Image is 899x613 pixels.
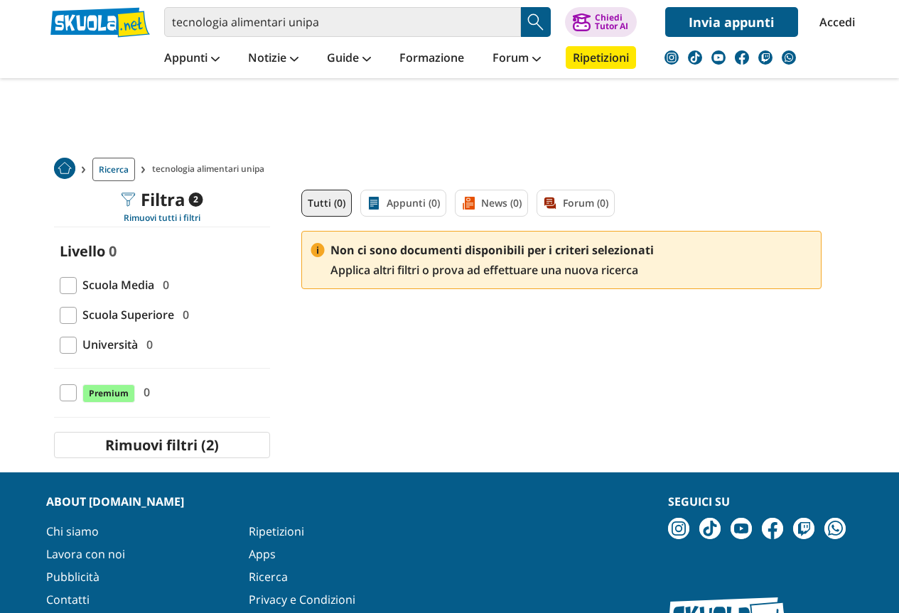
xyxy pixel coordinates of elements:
[688,50,702,65] img: tiktok
[109,242,117,261] span: 0
[566,46,636,69] a: Ripetizioni
[54,432,270,458] button: Rimuovi filtri (2)
[664,50,679,65] img: instagram
[77,335,138,354] span: Università
[489,46,544,72] a: Forum
[668,518,689,539] img: instagram
[762,518,783,539] img: facebook
[668,494,730,509] strong: Seguici su
[782,50,796,65] img: WhatsApp
[54,212,270,224] div: Rimuovi tutti i filtri
[301,190,352,217] a: Tutti (0)
[731,518,752,539] img: youtube
[138,383,150,401] span: 0
[244,46,302,72] a: Notizie
[311,243,325,257] img: Nessun risultato
[396,46,468,72] a: Formazione
[46,494,184,509] strong: About [DOMAIN_NAME]
[249,546,276,562] a: Apps
[758,50,773,65] img: twitch
[565,7,637,37] button: ChiediTutor AI
[82,384,135,403] span: Premium
[121,192,135,207] img: Filtra filtri mobile
[249,592,355,607] a: Privacy e Condizioni
[735,50,749,65] img: facebook
[323,46,375,72] a: Guide
[77,276,154,294] span: Scuola Media
[665,7,798,37] a: Invia appunti
[46,569,99,585] a: Pubblicità
[46,524,99,539] a: Chi siamo
[54,158,75,179] img: Home
[152,158,270,181] span: tecnologia alimentari unipa
[177,305,189,324] span: 0
[249,569,288,585] a: Ricerca
[824,518,846,539] img: WhatsApp
[157,276,169,294] span: 0
[188,192,203,207] span: 2
[525,11,547,33] img: Cerca appunti, riassunti o versioni
[699,518,721,539] img: tiktok
[60,242,105,261] label: Livello
[141,335,153,354] span: 0
[521,7,551,37] button: Search Button
[330,240,654,260] span: Non ci sono documenti disponibili per i criteri selezionati
[793,518,814,539] img: twitch
[819,7,849,37] a: Accedi
[46,592,90,607] a: Contatti
[330,240,654,280] p: Applica altri filtri o prova ad effettuare una nuova ricerca
[46,546,125,562] a: Lavora con noi
[121,190,203,210] div: Filtra
[161,46,223,72] a: Appunti
[164,7,521,37] input: Cerca appunti, riassunti o versioni
[54,158,75,181] a: Home
[249,524,304,539] a: Ripetizioni
[92,158,135,181] a: Ricerca
[711,50,726,65] img: youtube
[77,305,174,324] span: Scuola Superiore
[595,13,628,31] div: Chiedi Tutor AI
